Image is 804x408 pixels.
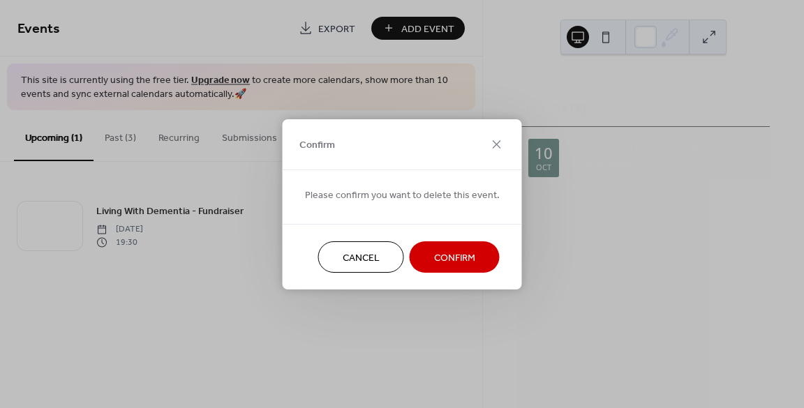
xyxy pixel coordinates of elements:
button: Cancel [318,241,404,273]
span: Cancel [343,250,380,265]
button: Confirm [410,241,500,273]
span: Confirm [299,138,335,153]
span: Confirm [434,250,475,265]
span: Please confirm you want to delete this event. [305,188,500,202]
